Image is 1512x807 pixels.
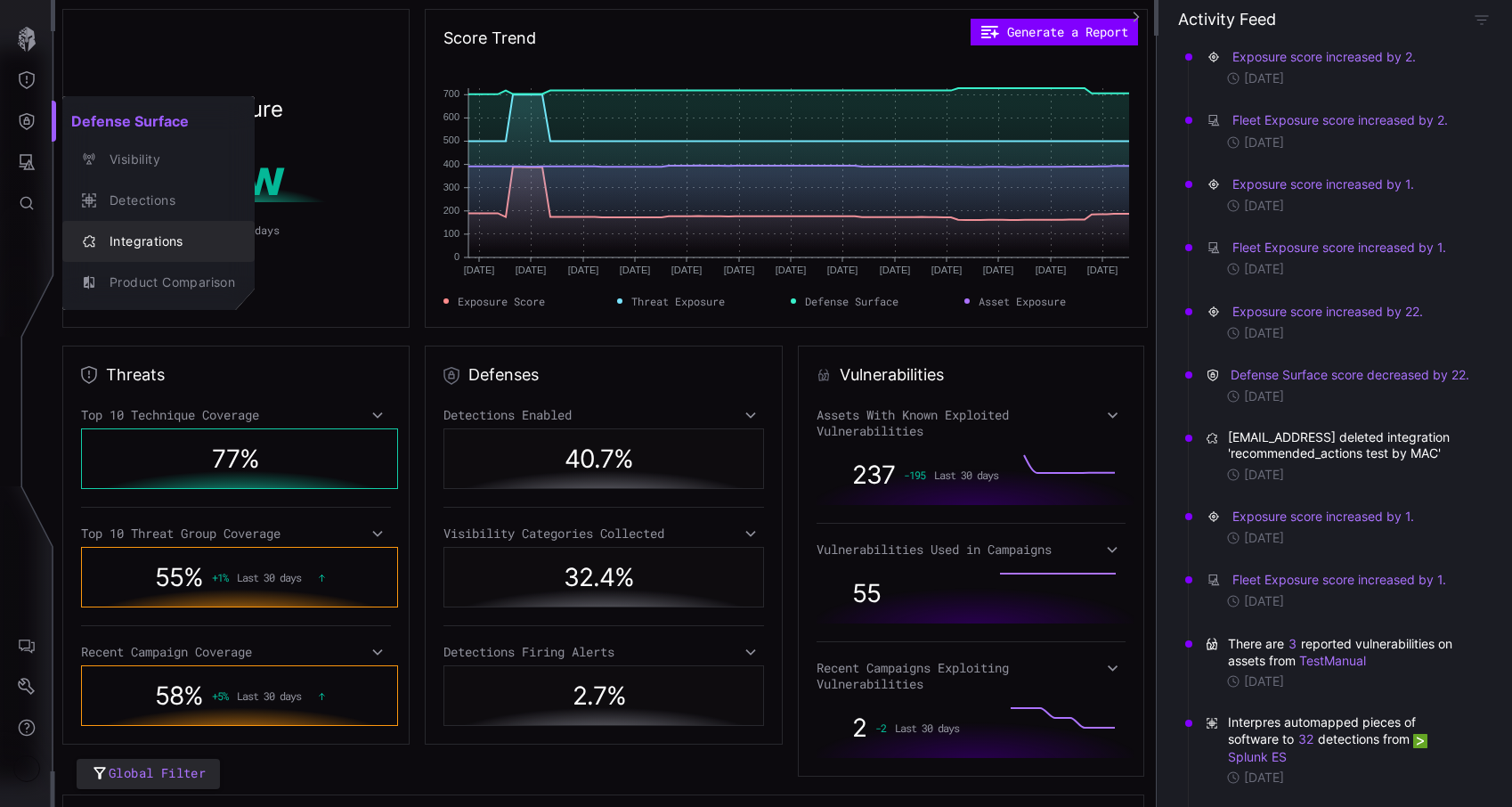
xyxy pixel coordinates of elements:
[101,190,235,212] div: Detections
[62,262,255,303] button: Product Comparison
[101,272,235,294] div: Product Comparison
[101,149,235,171] div: Visibility
[62,103,255,139] h2: Defense Surface
[62,221,255,262] button: Integrations
[62,139,255,180] button: Visibility
[101,231,235,253] div: Integrations
[62,180,255,221] button: Detections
